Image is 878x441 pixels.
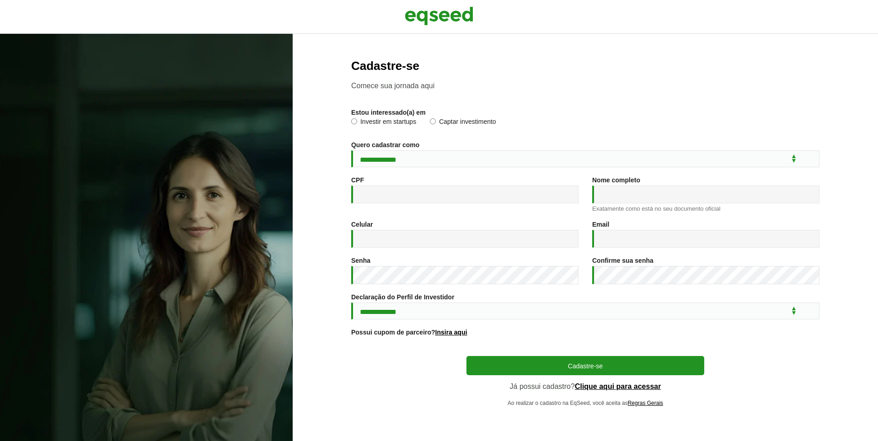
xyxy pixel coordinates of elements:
p: Já possui cadastro? [466,382,704,391]
input: Investir em startups [351,118,357,124]
label: Confirme sua senha [592,257,653,264]
label: Estou interessado(a) em [351,109,426,116]
label: Nome completo [592,177,640,183]
h2: Cadastre-se [351,59,819,73]
label: Investir em startups [351,118,416,128]
label: CPF [351,177,364,183]
a: Clique aqui para acessar [575,383,661,390]
input: Captar investimento [430,118,436,124]
img: EqSeed Logo [405,5,473,27]
label: Possui cupom de parceiro? [351,329,467,335]
button: Cadastre-se [466,356,704,375]
label: Senha [351,257,370,264]
label: Captar investimento [430,118,496,128]
a: Regras Gerais [628,400,663,406]
div: Exatamente como está no seu documento oficial [592,206,819,212]
label: Quero cadastrar como [351,142,419,148]
p: Ao realizar o cadastro na EqSeed, você aceita as [466,400,704,406]
a: Insira aqui [435,329,467,335]
label: Declaração do Perfil de Investidor [351,294,455,300]
label: Email [592,221,609,228]
p: Comece sua jornada aqui [351,81,819,90]
label: Celular [351,221,373,228]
